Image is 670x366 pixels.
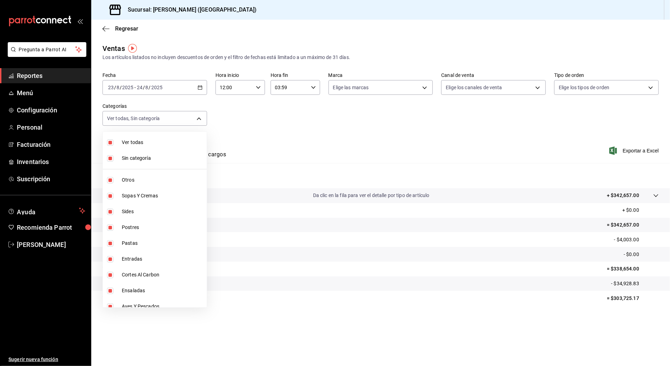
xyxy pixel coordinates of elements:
[122,139,204,146] span: Ver todas
[122,155,204,162] span: Sin categoría
[122,303,204,310] span: Aves Y Pescados
[122,192,204,200] span: Sopas Y Cremas
[122,176,204,184] span: Otros
[122,271,204,279] span: Cortes Al Carbon
[128,44,137,53] img: Tooltip marker
[122,208,204,215] span: Sides
[122,224,204,231] span: Postres
[122,240,204,247] span: Pastas
[122,287,204,294] span: Ensaladas
[122,255,204,263] span: Entradas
